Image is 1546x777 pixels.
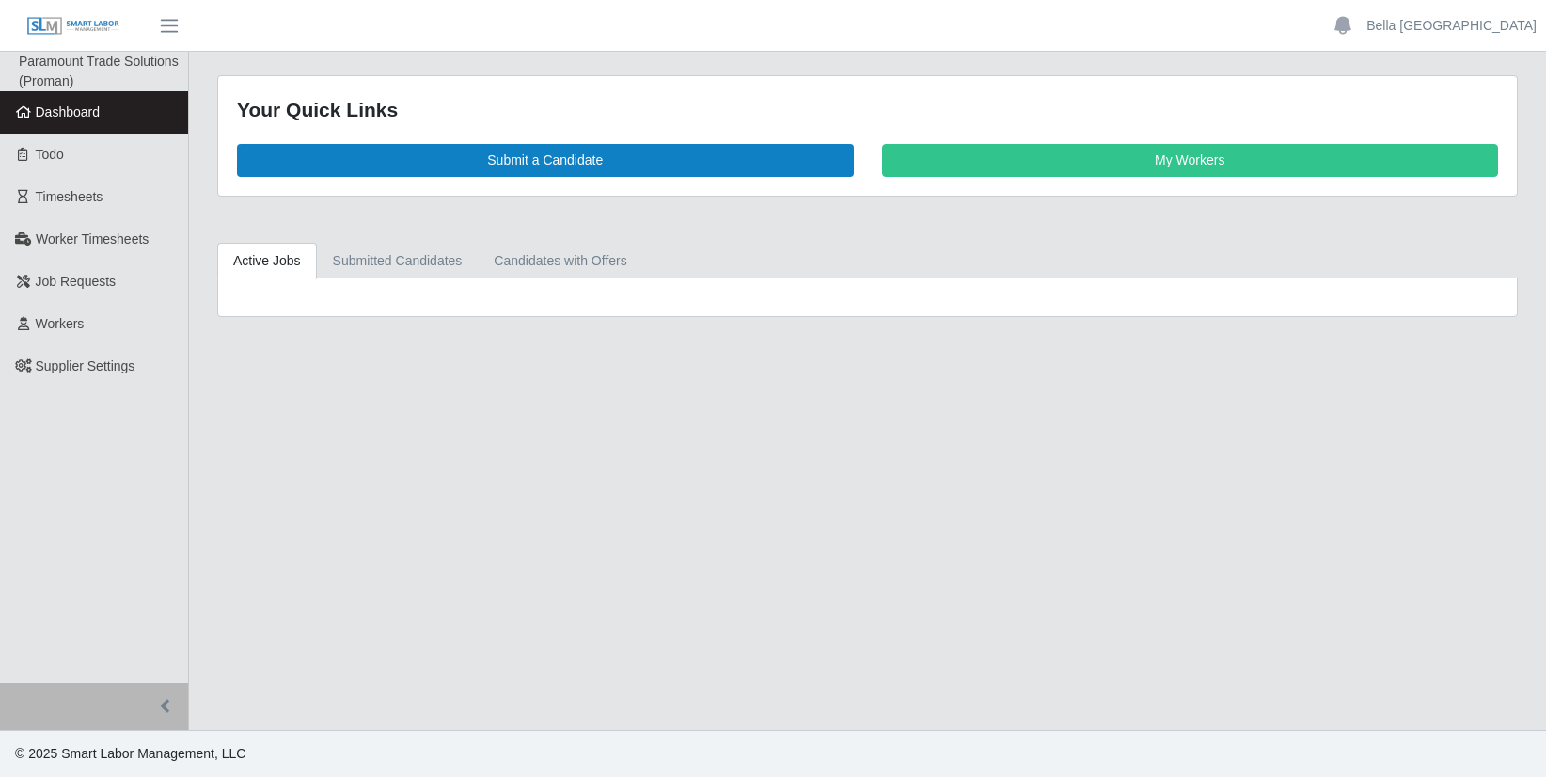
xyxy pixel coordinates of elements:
img: SLM Logo [26,16,120,37]
a: Candidates with Offers [478,243,642,279]
a: My Workers [882,144,1499,177]
div: Your Quick Links [237,95,1498,125]
span: Dashboard [36,104,101,119]
span: Supplier Settings [36,358,135,373]
a: Active Jobs [217,243,317,279]
span: Workers [36,316,85,331]
span: Timesheets [36,189,103,204]
span: Worker Timesheets [36,231,149,246]
span: Job Requests [36,274,117,289]
a: Submit a Candidate [237,144,854,177]
span: © 2025 Smart Labor Management, LLC [15,746,245,761]
span: Todo [36,147,64,162]
a: Submitted Candidates [317,243,479,279]
a: Bella [GEOGRAPHIC_DATA] [1366,16,1537,36]
span: Paramount Trade Solutions (Proman) [19,54,179,88]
